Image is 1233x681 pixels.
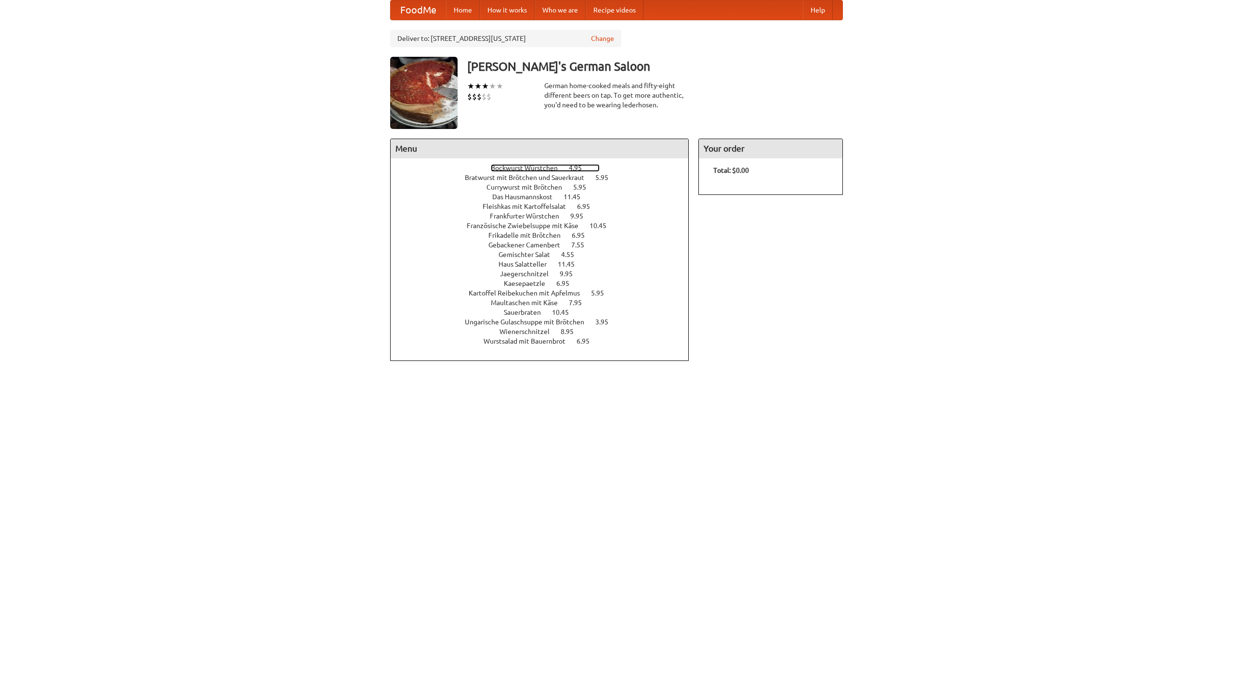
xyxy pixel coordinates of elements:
[477,91,482,102] li: $
[496,81,503,91] li: ★
[544,81,689,110] div: German home-cooked meals and fifty-eight different beers on tap. To get more authentic, you'd nee...
[486,183,604,191] a: Currywurst mit Brötchen 5.95
[488,241,602,249] a: Gebackener Camenbert 7.55
[467,91,472,102] li: $
[504,308,587,316] a: Sauerbraten 10.45
[465,174,594,181] span: Bratwurst mit Brötchen und Sauerkraut
[391,139,688,158] h4: Menu
[484,337,607,345] a: Wurstsalad mit Bauernbrot 6.95
[482,81,489,91] li: ★
[571,241,594,249] span: 7.55
[590,222,616,230] span: 10.45
[480,0,535,20] a: How it works
[504,308,551,316] span: Sauerbraten
[492,193,562,201] span: Das Hausmannskost
[595,174,618,181] span: 5.95
[467,222,588,230] span: Französische Zwiebelsuppe mit Käse
[499,328,559,335] span: Wienerschnitzel
[491,299,600,307] a: Maultaschen mit Käse 7.95
[483,203,576,210] span: Fleishkas mit Kartoffelsalat
[488,231,603,239] a: Frikadelle mit Brötchen 6.95
[488,231,570,239] span: Frikadelle mit Brötchen
[472,91,477,102] li: $
[498,260,556,268] span: Haus Salatteller
[482,91,486,102] li: $
[535,0,586,20] a: Who we are
[504,280,555,287] span: Kaesepaetzle
[486,91,491,102] li: $
[573,183,596,191] span: 5.95
[491,164,567,172] span: Bockwurst Würstchen
[489,81,496,91] li: ★
[504,280,587,287] a: Kaesepaetzle 6.95
[488,241,570,249] span: Gebackener Camenbert
[486,183,572,191] span: Currywurst mit Brötchen
[391,0,446,20] a: FoodMe
[552,308,578,316] span: 10.45
[564,193,590,201] span: 11.45
[491,299,567,307] span: Maultaschen mit Käse
[591,289,614,297] span: 5.95
[469,289,622,297] a: Kartoffel Reibekuchen mit Apfelmus 5.95
[572,231,594,239] span: 6.95
[467,222,624,230] a: Französische Zwiebelsuppe mit Käse 10.45
[561,328,583,335] span: 8.95
[490,212,601,220] a: Frankfurter Würstchen 9.95
[569,299,591,307] span: 7.95
[491,164,600,172] a: Bockwurst Würstchen 4.95
[577,337,599,345] span: 6.95
[467,81,474,91] li: ★
[595,318,618,326] span: 3.95
[500,270,590,278] a: Jaegerschnitzel 9.95
[498,251,560,258] span: Gemischter Salat
[390,57,458,129] img: angular.jpg
[492,193,598,201] a: Das Hausmannskost 11.45
[484,337,575,345] span: Wurstsalad mit Bauernbrot
[713,167,749,174] b: Total: $0.00
[465,318,626,326] a: Ungarische Gulaschsuppe mit Brötchen 3.95
[465,174,626,181] a: Bratwurst mit Brötchen und Sauerkraut 5.95
[390,30,621,47] div: Deliver to: [STREET_ADDRESS][US_STATE]
[561,251,584,258] span: 4.55
[498,260,592,268] a: Haus Salatteller 11.45
[569,164,591,172] span: 4.95
[803,0,833,20] a: Help
[499,328,591,335] a: Wienerschnitzel 8.95
[498,251,592,258] a: Gemischter Salat 4.55
[558,260,584,268] span: 11.45
[469,289,590,297] span: Kartoffel Reibekuchen mit Apfelmus
[490,212,569,220] span: Frankfurter Würstchen
[467,57,843,76] h3: [PERSON_NAME]'s German Saloon
[556,280,579,287] span: 6.95
[560,270,582,278] span: 9.95
[446,0,480,20] a: Home
[577,203,600,210] span: 6.95
[483,203,608,210] a: Fleishkas mit Kartoffelsalat 6.95
[474,81,482,91] li: ★
[500,270,558,278] span: Jaegerschnitzel
[591,34,614,43] a: Change
[570,212,593,220] span: 9.95
[586,0,643,20] a: Recipe videos
[465,318,594,326] span: Ungarische Gulaschsuppe mit Brötchen
[699,139,842,158] h4: Your order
